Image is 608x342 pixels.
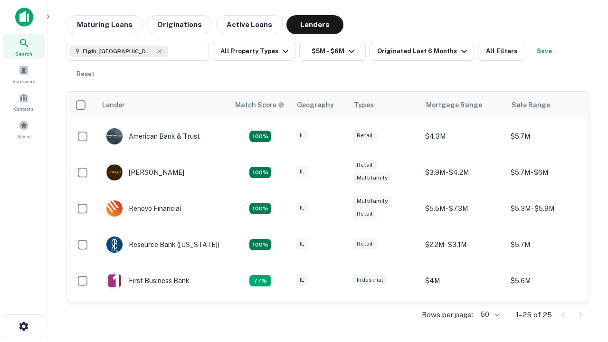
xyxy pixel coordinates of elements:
td: $2.2M - $3.1M [420,227,506,263]
img: picture [106,164,123,180]
div: IL [296,166,308,177]
div: IL [296,130,308,141]
td: $5.7M [506,227,591,263]
button: All Property Types [213,42,295,61]
td: $5.6M [506,263,591,299]
div: 50 [477,308,501,322]
div: Types [354,99,374,111]
td: $4.3M [420,118,506,154]
div: Matching Properties: 4, hasApolloMatch: undefined [249,167,271,178]
button: $5M - $6M [299,42,366,61]
td: $5.3M - $5.9M [506,190,591,227]
th: Mortgage Range [420,92,506,118]
iframe: Chat Widget [560,236,608,281]
p: Rows per page: [422,309,473,321]
td: $5.7M - $6M [506,154,591,190]
div: Retail [353,130,377,141]
p: 1–25 of 25 [516,309,552,321]
div: Matching Properties: 4, hasApolloMatch: undefined [249,203,271,214]
img: picture [106,237,123,253]
div: Lender [102,99,125,111]
div: Geography [297,99,334,111]
button: Reset [70,65,101,84]
div: Capitalize uses an advanced AI algorithm to match your search with the best lender. The match sco... [235,100,285,110]
button: All Filters [478,42,525,61]
button: Active Loans [216,15,283,34]
div: [PERSON_NAME] [106,164,184,181]
div: Matching Properties: 3, hasApolloMatch: undefined [249,275,271,286]
span: Contacts [14,105,33,113]
th: Sale Range [506,92,591,118]
th: Types [348,92,420,118]
img: capitalize-icon.png [15,8,33,27]
div: First Business Bank [106,272,190,289]
th: Lender [96,92,229,118]
div: Retail [353,160,377,171]
div: Sale Range [512,99,550,111]
span: Borrowers [12,77,35,85]
div: IL [296,238,308,249]
div: Mortgage Range [426,99,482,111]
button: Save your search to get updates of matches that match your search criteria. [529,42,560,61]
td: $5.7M [506,118,591,154]
th: Geography [291,92,348,118]
div: Resource Bank ([US_STATE]) [106,236,219,253]
div: Originated Last 6 Months [377,46,470,57]
div: Retail [353,209,377,219]
div: Renovo Financial [106,200,181,217]
button: Originated Last 6 Months [370,42,474,61]
td: $3.9M - $4.2M [420,154,506,190]
div: Multifamily [353,172,391,183]
button: Maturing Loans [66,15,143,34]
div: Matching Properties: 7, hasApolloMatch: undefined [249,131,271,142]
th: Capitalize uses an advanced AI algorithm to match your search with the best lender. The match sco... [229,92,291,118]
a: Contacts [3,89,45,114]
td: $5.5M - $7.3M [420,190,506,227]
td: $3.1M [420,299,506,335]
button: Originations [147,15,212,34]
a: Search [3,34,45,59]
span: Saved [17,133,31,140]
div: IL [296,202,308,213]
div: Industrial [353,275,387,285]
div: Matching Properties: 4, hasApolloMatch: undefined [249,239,271,250]
img: picture [106,273,123,289]
div: IL [296,275,308,285]
a: Borrowers [3,61,45,87]
div: American Bank & Trust [106,128,200,145]
div: Retail [353,238,377,249]
a: Saved [3,116,45,142]
h6: Match Score [235,100,283,110]
img: picture [106,128,123,144]
div: Multifamily [353,196,391,207]
span: Search [15,50,32,57]
td: $5.1M [506,299,591,335]
button: Lenders [286,15,343,34]
td: $4M [420,263,506,299]
img: picture [106,200,123,217]
span: Elgin, [GEOGRAPHIC_DATA], [GEOGRAPHIC_DATA] [83,47,154,56]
